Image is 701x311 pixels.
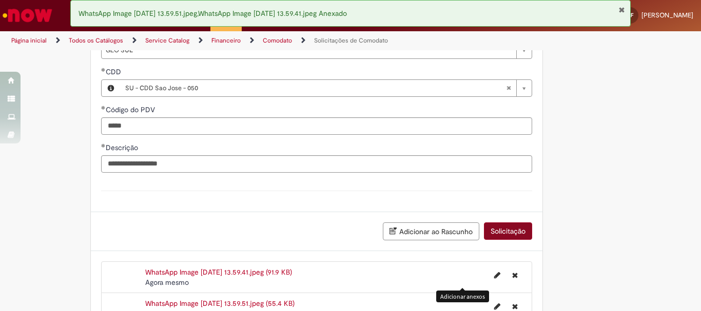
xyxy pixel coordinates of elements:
button: Editar nome de arquivo WhatsApp Image 2025-08-29 at 13.59.41.jpeg [488,267,507,283]
span: SU - CDD Sao Jose - 050 [125,80,506,96]
button: CDD, Visualizar este registro SU - CDD Sao Jose - 050 [102,80,120,96]
span: [PERSON_NAME] [641,11,693,19]
span: WhatsApp Image [DATE] 13.59.51.jpeg,WhatsApp Image [DATE] 13.59.41.jpeg Anexado [79,9,347,18]
a: Solicitações de Comodato [314,36,388,45]
img: ServiceNow [1,5,54,26]
a: WhatsApp Image [DATE] 13.59.41.jpeg (91.9 KB) [145,267,292,277]
span: Obrigatório Preenchido [101,143,106,148]
a: Todos os Catálogos [69,36,123,45]
button: Solicitação [484,222,532,240]
a: Financeiro [211,36,241,45]
time: 29/08/2025 14:01:09 [145,278,189,287]
span: AF [628,12,633,18]
abbr: Limpar campo CDD [501,80,516,96]
span: Necessários - CDD [106,67,123,76]
span: GEO SUL [106,42,511,58]
span: Código do PDV [106,105,157,114]
span: Agora mesmo [145,278,189,287]
button: Fechar Notificação [618,6,625,14]
span: Descrição [106,143,140,152]
input: Código do PDV [101,117,532,135]
button: Excluir WhatsApp Image 2025-08-29 at 13.59.41.jpeg [506,267,524,283]
a: Página inicial [11,36,47,45]
a: Service Catalog [145,36,189,45]
a: WhatsApp Image [DATE] 13.59.51.jpeg (55.4 KB) [145,299,295,308]
span: Obrigatório Preenchido [101,68,106,72]
input: Descrição [101,155,532,173]
a: SU - CDD Sao Jose - 050Limpar campo CDD [120,80,532,96]
ul: Trilhas de página [8,31,460,50]
a: Comodato [263,36,292,45]
button: Adicionar ao Rascunho [383,222,479,240]
span: Obrigatório Preenchido [101,106,106,110]
div: Adicionar anexos [436,291,489,302]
